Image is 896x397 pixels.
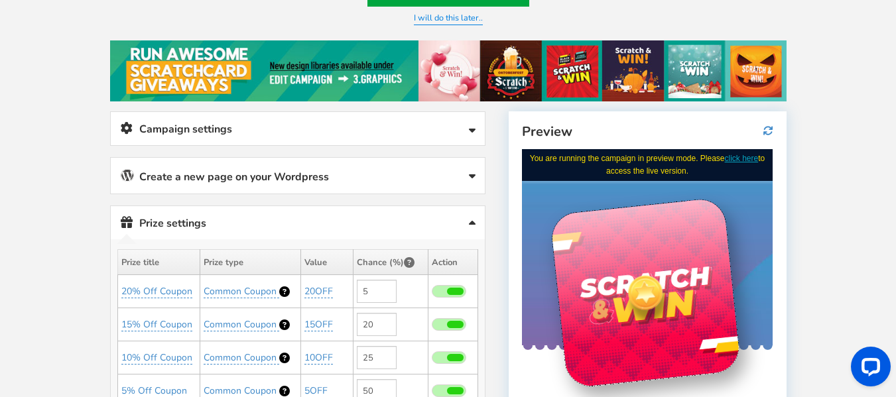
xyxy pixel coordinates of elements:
span: Common Coupon [204,318,277,331]
iframe: LiveChat chat widget [840,341,896,397]
a: Campaign settings [111,112,485,146]
label: Email [26,315,51,329]
th: Action [428,250,478,275]
a: Common Coupon [204,351,279,365]
th: Prize title [117,250,200,275]
a: 15% Off Coupon [121,318,192,331]
img: festival-poster-2020.jpg [110,40,787,101]
a: Common Coupon [204,318,279,331]
span: Common Coupon [204,351,277,364]
input: I would like to receive updates and marketing emails. We will treat your information with respect... [26,369,36,378]
th: Chance (%) [353,250,428,275]
a: click here [203,5,237,14]
a: 20% Off Coupon [121,285,192,298]
h4: Preview [522,125,773,139]
a: Create a new page on your Wordpress [111,158,485,194]
a: I will do this later.. [414,12,483,25]
a: 20OFF [304,285,333,298]
a: Common Coupon [204,285,279,298]
a: Prize settings [111,206,485,240]
th: Prize type [200,250,301,275]
span: Common Coupon [204,384,277,397]
a: 10% Off Coupon [121,351,192,365]
a: 15OFF [304,318,333,331]
a: 10OFF [304,351,333,365]
span: Common Coupon [204,285,277,298]
strong: FEELING LUCKY? PLAY NOW! [51,280,200,295]
th: Value [301,250,353,275]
